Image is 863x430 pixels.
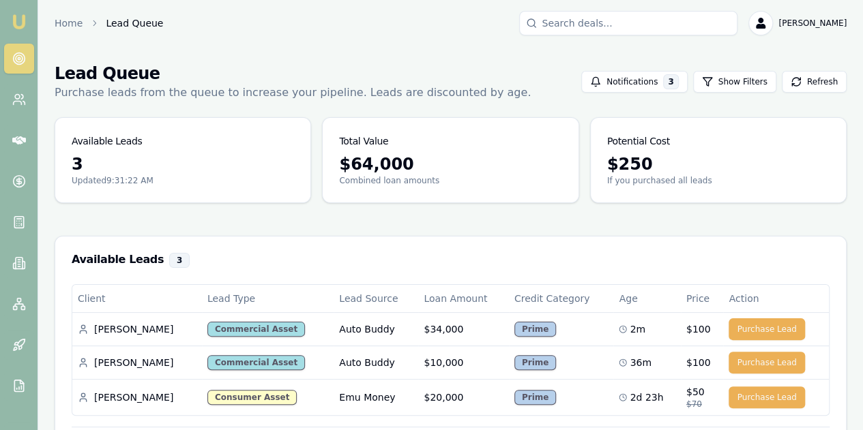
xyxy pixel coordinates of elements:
h1: Lead Queue [55,63,531,85]
h3: Available Leads [72,134,143,148]
div: [PERSON_NAME] [78,356,196,369]
a: Home [55,16,83,30]
td: Auto Buddy [334,312,418,345]
td: $10,000 [418,345,508,379]
h3: Potential Cost [607,134,670,148]
h3: Available Leads [72,253,830,268]
div: Consumer Asset [207,390,297,405]
td: Auto Buddy [334,345,418,379]
img: emu-icon-u.png [11,14,27,30]
div: [PERSON_NAME] [78,390,196,404]
td: Emu Money [334,379,418,415]
span: $100 [686,356,711,369]
th: Loan Amount [418,285,508,312]
nav: breadcrumb [55,16,163,30]
div: $ 250 [607,153,830,175]
span: $100 [686,322,711,336]
th: Price [681,285,724,312]
td: $20,000 [418,379,508,415]
button: Show Filters [693,71,776,93]
span: 2m [630,322,645,336]
p: Updated 9:31:22 AM [72,175,294,186]
h3: Total Value [339,134,388,148]
div: Prime [514,322,556,337]
div: 3 [663,74,678,89]
input: Search deals [519,11,737,35]
span: $50 [686,385,705,399]
button: Purchase Lead [729,318,804,340]
th: Lead Source [334,285,418,312]
button: Purchase Lead [729,386,804,408]
td: $34,000 [418,312,508,345]
th: Credit Category [509,285,614,312]
div: 3 [169,253,190,268]
span: 2d 23h [630,390,663,404]
th: Action [723,285,829,312]
div: Prime [514,355,556,370]
div: Commercial Asset [207,322,305,337]
span: 36m [630,356,651,369]
span: Lead Queue [106,16,163,30]
div: Commercial Asset [207,355,305,370]
button: Refresh [782,71,847,93]
th: Age [613,285,680,312]
th: Lead Type [202,285,334,312]
p: If you purchased all leads [607,175,830,186]
div: Prime [514,390,556,405]
div: 3 [72,153,294,175]
span: [PERSON_NAME] [778,18,847,29]
p: Purchase leads from the queue to increase your pipeline. Leads are discounted by age. [55,85,531,101]
button: Notifications3 [581,71,687,93]
div: $ 64,000 [339,153,561,175]
button: Purchase Lead [729,352,804,373]
div: $70 [686,399,718,410]
div: [PERSON_NAME] [78,322,196,336]
th: Client [72,285,202,312]
p: Combined loan amounts [339,175,561,186]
